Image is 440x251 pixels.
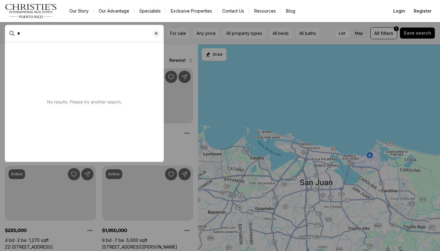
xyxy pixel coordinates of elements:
[152,25,163,42] button: Clear search input
[281,7,300,15] a: Blog
[410,5,435,17] button: Register
[94,7,134,15] a: Our Advantage
[64,7,94,15] a: Our Story
[393,9,405,13] span: Login
[249,7,281,15] a: Resources
[414,9,431,13] span: Register
[166,7,217,15] a: Exclusive Properties
[217,7,249,15] button: Contact Us
[134,7,166,15] a: Specialists
[5,99,164,104] p: No results. Please try another search.
[390,5,409,17] button: Login
[5,4,57,18] img: logo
